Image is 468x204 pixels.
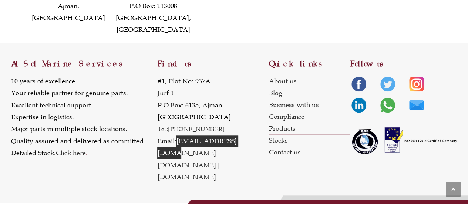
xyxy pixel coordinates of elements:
[269,123,350,134] a: Products
[157,173,216,181] a: [DOMAIN_NAME]
[269,99,350,111] a: Business with us
[157,137,236,157] a: [EMAIL_ADDRESS][DOMAIN_NAME]
[157,60,269,68] h2: Find us
[350,60,457,68] h2: Follow us
[11,75,145,159] p: 10 years of excellence. Your reliable partner for genuine parts. Excellent technical support. Exp...
[269,60,350,68] h2: Quick links
[11,60,157,68] h2: Al Sol Marine Services
[157,161,216,169] a: [DOMAIN_NAME]
[56,149,86,157] a: Click here
[56,149,88,157] span: .
[269,134,350,146] a: Stocks
[157,125,168,133] span: Tel:
[269,87,350,99] a: Blog
[157,75,269,183] p: #1, Plot No: 937A Jurf 1 P.O Box: 6135, Ajman [GEOGRAPHIC_DATA] Email: |
[446,182,461,197] a: Scroll to the top of the page
[269,111,350,123] a: Compliance
[168,125,225,133] a: [PHONE_NUMBER]
[269,146,350,158] a: Contact us
[269,75,350,87] a: About us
